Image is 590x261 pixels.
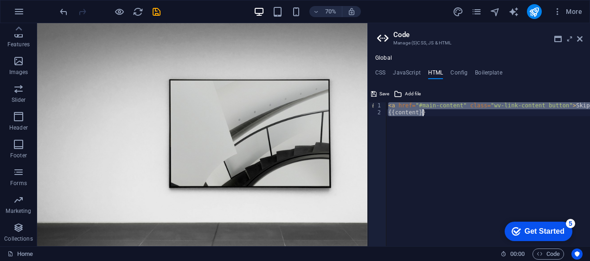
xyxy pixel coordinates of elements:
i: Undo: Edit (S)CSS (Ctrl+Z) [58,6,69,17]
a: Click to cancel selection. Double-click to open Pages [7,249,33,260]
button: Code [532,249,564,260]
h4: Config [450,69,468,80]
div: Get Started [27,10,67,19]
button: Usercentrics [571,249,583,260]
h6: Session time [500,249,525,260]
div: 2 [368,109,387,116]
button: Click here to leave preview mode and continue editing [114,6,125,17]
i: Reload page [133,6,143,17]
button: design [453,6,464,17]
h3: Manage (S)CSS, JS & HTML [393,39,564,47]
p: Forms [10,180,27,187]
p: Header [9,124,28,131]
button: Save [370,88,391,99]
h4: CSS [375,69,385,80]
button: 70% [309,6,342,17]
div: 5 [69,2,78,11]
p: Slider [12,96,26,104]
span: : [517,250,518,257]
div: 1 [368,102,387,109]
h6: 70% [323,6,338,17]
span: More [553,7,582,16]
span: Add file [405,88,421,99]
span: Code [537,249,560,260]
button: publish [527,4,542,19]
button: navigator [490,6,501,17]
p: Images [9,68,28,76]
p: Collections [4,235,32,242]
h4: HTML [428,69,443,80]
button: Add file [392,88,422,99]
h2: Code [393,31,583,39]
button: text_generator [508,6,519,17]
span: 00 00 [510,249,525,260]
p: Marketing [6,207,31,215]
button: pages [471,6,482,17]
p: Footer [10,152,27,159]
h4: Global [375,55,392,62]
i: Save (Ctrl+S) [151,6,162,17]
button: reload [132,6,143,17]
button: More [549,4,586,19]
button: undo [58,6,69,17]
button: save [151,6,162,17]
h4: Boilerplate [475,69,502,80]
h4: JavaScript [393,69,420,80]
div: Get Started 5 items remaining, 0% complete [7,5,75,24]
p: Features [7,41,30,48]
span: Save [379,88,389,99]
